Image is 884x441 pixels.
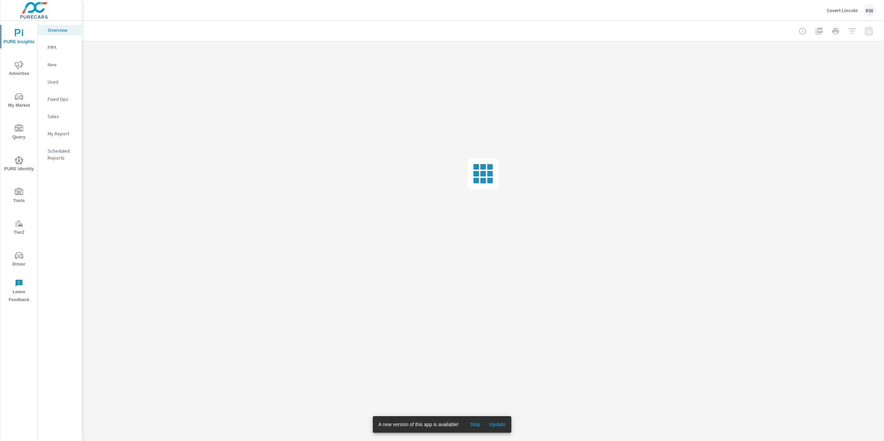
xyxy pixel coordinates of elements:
[48,27,76,33] p: Overview
[2,220,36,237] span: Tier2
[48,61,76,68] p: New
[2,279,36,304] span: Leave Feedback
[464,419,486,430] button: Skip
[489,421,506,428] span: Update
[48,78,76,85] p: Used
[2,156,36,173] span: PURE Identity
[2,93,36,109] span: My Market
[2,29,36,46] span: PURE Insights
[467,421,483,428] span: Skip
[0,21,38,307] div: nav menu
[38,111,82,122] div: Sales
[2,61,36,78] span: Advertise
[38,42,82,52] div: PIPA
[48,96,76,103] p: Fixed Ops
[863,4,876,17] div: KW
[378,422,459,427] span: A new version of this app is available!
[38,25,82,35] div: Overview
[48,44,76,51] p: PIPA
[486,419,508,430] button: Update
[48,130,76,137] p: My Report
[48,113,76,120] p: Sales
[38,94,82,104] div: Fixed Ops
[2,251,36,268] span: Driver
[827,7,858,13] p: Covert Lincoln
[38,146,82,163] div: Scheduled Reports
[38,77,82,87] div: Used
[48,147,76,161] p: Scheduled Reports
[2,124,36,141] span: Query
[2,188,36,205] span: Tools
[38,59,82,70] div: New
[38,128,82,139] div: My Report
